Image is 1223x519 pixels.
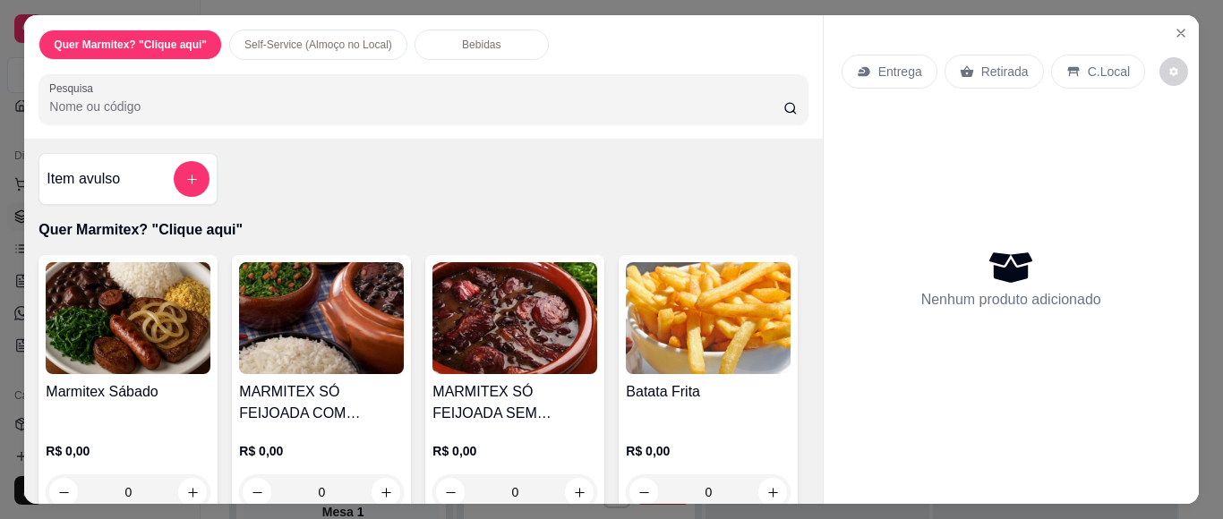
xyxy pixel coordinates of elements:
[432,381,597,424] h4: MARMITEX SÓ FEIJOADA SEM ACOMPANHAMENTO
[47,168,120,190] h4: Item avulso
[981,63,1029,81] p: Retirada
[921,289,1101,311] p: Nenhum produto adicionado
[174,161,210,197] button: add-separate-item
[54,38,207,52] p: Quer Marmitex? "Clique aqui"
[626,442,791,460] p: R$ 0,00
[46,381,210,403] h4: Marmitex Sábado
[46,262,210,374] img: product-image
[49,81,99,96] label: Pesquisa
[1159,57,1188,86] button: decrease-product-quantity
[244,38,392,52] p: Self-Service (Almoço no Local)
[432,442,597,460] p: R$ 0,00
[878,63,922,81] p: Entrega
[239,262,404,374] img: product-image
[239,381,404,424] h4: MARMITEX SÓ FEIJOADA COM ACOMPANHAMENTO
[462,38,500,52] p: Bebidas
[432,262,597,374] img: product-image
[38,219,808,241] p: Quer Marmitex? "Clique aqui"
[626,381,791,403] h4: Batata Frita
[49,98,783,115] input: Pesquisa
[239,442,404,460] p: R$ 0,00
[46,442,210,460] p: R$ 0,00
[1167,19,1195,47] button: Close
[1088,63,1130,81] p: C.Local
[626,262,791,374] img: product-image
